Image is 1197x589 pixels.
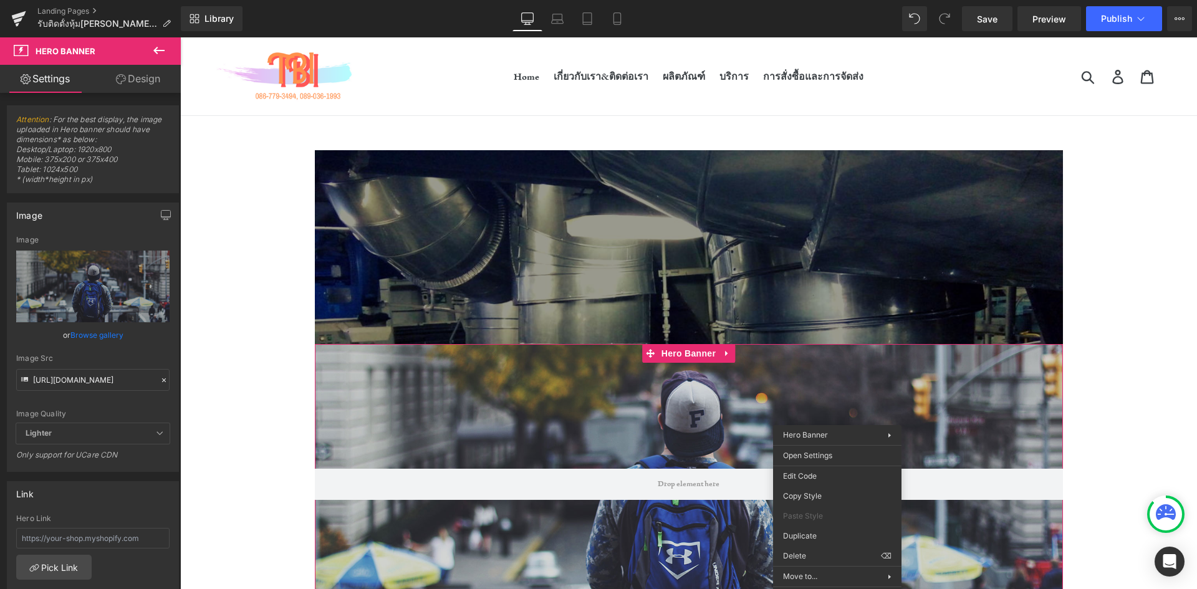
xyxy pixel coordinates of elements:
span: Paste Style [783,510,892,522]
span: Edit Code [783,471,892,482]
a: Browse gallery [70,324,123,346]
a: Laptop [542,6,572,31]
span: Duplicate [783,530,892,542]
div: Image [16,236,170,244]
a: การสั่งซื้อและการจัดส่ง [577,30,690,49]
a: Tablet [572,6,602,31]
span: Save [977,12,997,26]
a: Preview [1017,6,1081,31]
input: https://your-shop.myshopify.com [16,528,170,548]
div: Open Intercom Messenger [1155,547,1185,577]
span: Library [204,13,234,24]
span: ผลิตภัณฑ์ [483,33,525,46]
div: or [16,328,170,342]
a: New Library [181,6,243,31]
b: Lighter [26,428,52,438]
div: Image [16,203,42,221]
span: Delete [783,550,881,562]
button: Publish [1086,6,1162,31]
a: เกี่ยวกับเรา&ติดต่อเรา [367,30,474,49]
button: Undo [902,6,927,31]
div: Image Quality [16,409,170,418]
a: Landing Pages [37,6,181,16]
a: Pick Link [16,555,92,580]
span: Open Settings [783,450,892,461]
span: Hero Banner [478,307,539,325]
span: บริการ [539,33,569,46]
a: บริการ [533,30,575,49]
span: Copy Style [783,491,892,502]
div: Hero Link [16,514,170,523]
a: Mobile [602,6,632,31]
div: Image Src [16,354,170,363]
input: Search [905,26,940,53]
span: Home [334,33,359,46]
a: Home [327,30,365,49]
span: รับติดตั้งหุ้ม[PERSON_NAME]ความ[PERSON_NAME]-เย็นในโรงงานอุตสาหกรรม [37,19,157,29]
span: เกี่ยวกับเรา&ติดต่อเรา [373,33,468,46]
span: : For the best display, the image uploaded in Hero banner should have dimensions* as below: Deskt... [16,115,170,193]
button: Redo [932,6,957,31]
div: Only support for UCare CDN [16,450,170,468]
span: Hero Banner [783,430,828,439]
a: Attention [16,115,49,124]
span: Publish [1101,14,1132,24]
a: Design [93,65,183,93]
div: Link [16,482,34,499]
a: ผลิตภัณฑ์ [476,30,531,49]
img: The Best Insulation [34,9,190,69]
span: Preview [1032,12,1066,26]
span: Move to... [783,571,888,582]
span: ⌫ [881,550,892,562]
a: Expand / Collapse [539,307,555,325]
span: การสั่งซื้อและการจัดส่ง [583,33,683,46]
button: More [1167,6,1192,31]
input: Link [16,369,170,391]
a: Desktop [512,6,542,31]
span: Hero Banner [36,46,95,56]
